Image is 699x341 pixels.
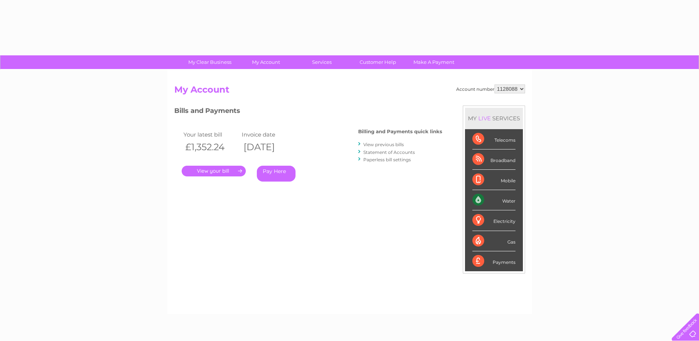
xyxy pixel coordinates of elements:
[465,108,523,129] div: MY SERVICES
[347,55,408,69] a: Customer Help
[472,231,515,251] div: Gas
[363,149,415,155] a: Statement of Accounts
[472,251,515,271] div: Payments
[240,130,298,139] td: Invoice date
[358,129,442,134] h4: Billing and Payments quick links
[472,190,515,210] div: Water
[291,55,352,69] a: Services
[456,85,525,93] div: Account number
[472,149,515,170] div: Broadband
[363,157,411,162] a: Paperless bill settings
[174,106,442,118] h3: Bills and Payments
[182,130,240,139] td: Your latest bill
[179,55,240,69] a: My Clear Business
[257,166,296,182] a: Pay Here
[235,55,296,69] a: My Account
[174,85,525,99] h2: My Account
[182,166,246,176] a: .
[240,139,298,155] th: [DATE]
[472,129,515,149] div: Telecoms
[472,210,515,231] div: Electricity
[477,115,492,122] div: LIVE
[472,170,515,190] div: Mobile
[182,139,240,155] th: £1,352.24
[363,142,404,147] a: View previous bills
[403,55,464,69] a: Make A Payment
